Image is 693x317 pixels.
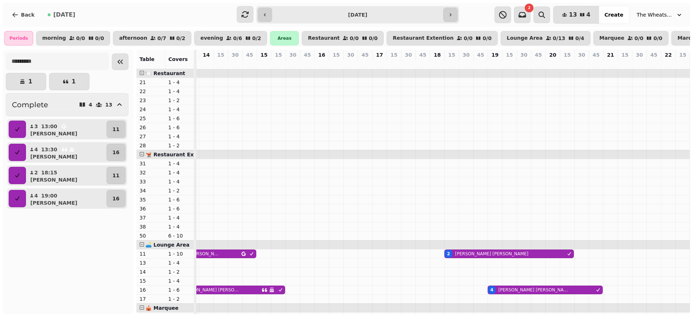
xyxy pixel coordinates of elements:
[391,60,397,67] p: 0
[139,97,162,104] p: 23
[106,190,126,207] button: 16
[680,60,686,67] p: 0
[139,160,162,167] p: 31
[636,60,642,67] p: 0
[34,123,38,130] p: 3
[393,35,453,41] p: Restaurant Extention
[145,242,189,248] span: 🛋️ Lounge Area
[41,192,57,199] p: 19:00
[28,79,32,84] p: 1
[579,60,584,67] p: 0
[447,251,450,257] div: 2
[593,31,669,45] button: Marquee0/00/0
[217,51,224,58] p: 15
[455,251,528,257] p: [PERSON_NAME] [PERSON_NAME]
[6,6,40,23] button: Back
[168,115,191,122] p: 1 - 6
[139,115,162,122] p: 25
[168,286,191,294] p: 1 - 6
[106,144,126,161] button: 16
[405,51,412,58] p: 30
[200,35,223,41] p: evening
[139,205,162,212] p: 36
[34,192,38,199] p: 4
[27,167,105,184] button: 218:15[PERSON_NAME]
[139,286,162,294] p: 16
[113,126,119,133] p: 11
[203,60,209,67] p: 0
[139,196,162,203] p: 35
[252,36,261,41] p: 0 / 2
[369,36,378,41] p: 0 / 0
[168,160,191,167] p: 1 - 4
[362,60,368,67] p: 0
[139,169,162,176] p: 32
[27,190,105,207] button: 419:00[PERSON_NAME]
[168,169,191,176] p: 1 - 4
[622,60,628,67] p: 0
[30,153,77,160] p: [PERSON_NAME]
[650,51,657,58] p: 45
[319,60,324,67] p: 0
[635,36,644,41] p: 0 / 0
[483,36,492,41] p: 0 / 0
[622,51,628,58] p: 15
[76,36,85,41] p: 0 / 0
[549,51,556,58] p: 20
[636,51,643,58] p: 30
[176,36,186,41] p: 0 / 2
[564,51,571,58] p: 15
[387,31,498,45] button: Restaurant Extention0/00/0
[168,250,191,257] p: 1 - 10
[318,51,325,58] p: 16
[569,12,577,18] span: 13
[41,146,57,153] p: 13:30
[477,51,484,58] p: 45
[246,51,253,58] p: 45
[434,51,441,58] p: 18
[376,60,382,67] p: 0
[501,31,590,45] button: Lounge Area0/130/4
[106,121,126,138] button: 11
[448,51,455,58] p: 15
[112,53,128,70] button: Collapse sidebar
[168,133,191,140] p: 1 - 4
[490,287,493,293] div: 4
[506,60,512,67] p: 0
[550,60,555,67] p: 0
[106,167,126,184] button: 11
[181,287,242,293] p: [PERSON_NAME] [PERSON_NAME]
[113,195,119,202] p: 16
[270,31,299,45] div: Areas
[275,60,281,67] p: 0
[653,36,662,41] p: 0 / 0
[247,60,252,67] p: 0
[578,51,585,58] p: 30
[391,51,397,58] p: 15
[308,35,340,41] p: Restaurant
[168,205,191,212] p: 1 - 6
[139,124,162,131] p: 26
[463,51,470,58] p: 30
[261,60,267,67] p: 0
[27,121,105,138] button: 313:00[PERSON_NAME]
[289,51,296,58] p: 30
[553,6,599,23] button: 134
[275,51,282,58] p: 15
[4,31,33,45] div: Periods
[42,35,66,41] p: morning
[36,31,110,45] button: morning0/00/0
[553,36,565,41] p: 0 / 13
[535,51,542,58] p: 45
[449,60,454,67] p: 0
[593,60,599,67] p: 0
[53,12,75,18] span: [DATE]
[168,232,191,239] p: 6 - 10
[464,36,473,41] p: 0 / 0
[478,60,483,67] p: 0
[651,60,657,67] p: 0
[492,60,498,67] p: 0
[333,51,340,58] p: 15
[564,60,570,67] p: 0
[139,178,162,185] p: 33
